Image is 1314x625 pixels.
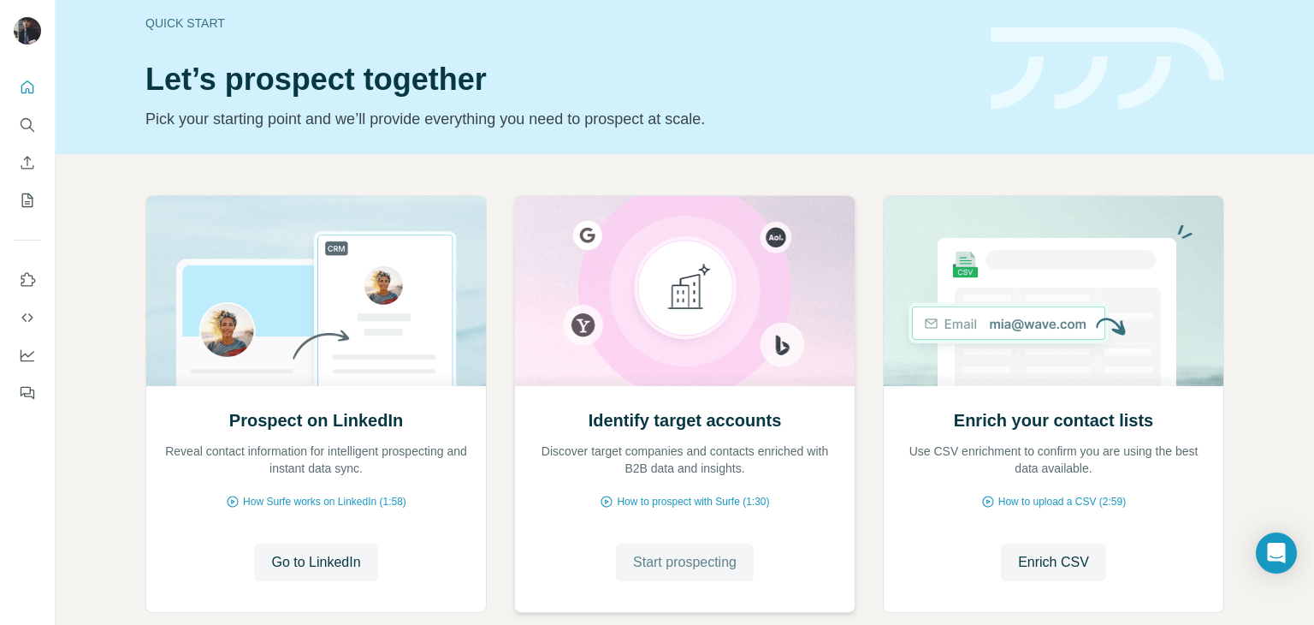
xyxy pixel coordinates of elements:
button: Start prospecting [616,544,754,581]
p: Discover target companies and contacts enriched with B2B data and insights. [532,443,838,477]
img: Enrich your contact lists [883,196,1224,386]
p: Reveal contact information for intelligent prospecting and instant data sync. [163,443,469,477]
span: Go to LinkedIn [271,552,360,573]
h1: Let’s prospect together [145,62,970,97]
span: How to upload a CSV (2:59) [998,494,1126,509]
span: How Surfe works on LinkedIn (1:58) [243,494,406,509]
button: Go to LinkedIn [254,544,377,581]
div: Quick start [145,15,970,32]
img: Avatar [14,17,41,45]
span: How to prospect with Surfe (1:30) [617,494,769,509]
img: Identify target accounts [514,196,855,386]
button: Enrich CSV [14,147,41,178]
span: Start prospecting [633,552,737,573]
button: Enrich CSV [1001,544,1106,581]
p: Use CSV enrichment to confirm you are using the best data available. [901,443,1206,477]
div: Open Intercom Messenger [1256,533,1297,574]
p: Pick your starting point and we’ll provide everything you need to prospect at scale. [145,107,970,131]
h2: Enrich your contact lists [954,408,1153,432]
button: Feedback [14,378,41,408]
img: Prospect on LinkedIn [145,196,487,386]
button: Search [14,110,41,140]
button: Dashboard [14,340,41,371]
h2: Identify target accounts [589,408,782,432]
button: Use Surfe API [14,302,41,333]
span: Enrich CSV [1018,552,1089,573]
button: Quick start [14,72,41,103]
button: Use Surfe on LinkedIn [14,265,41,295]
h2: Prospect on LinkedIn [229,408,403,432]
img: banner [991,27,1224,110]
button: My lists [14,185,41,216]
